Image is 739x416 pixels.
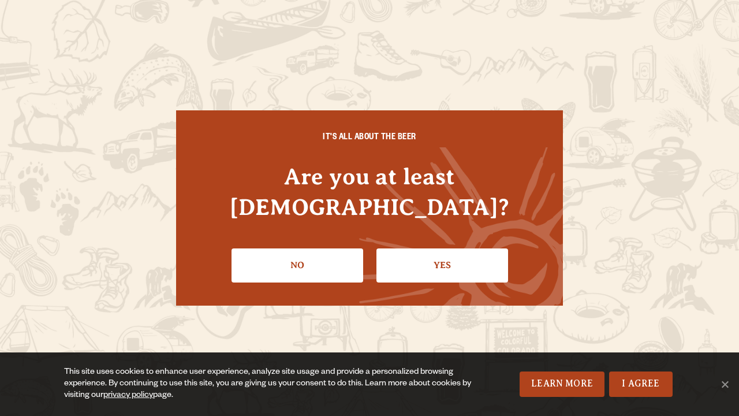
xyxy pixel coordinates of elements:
[199,161,540,222] h4: Are you at least [DEMOGRAPHIC_DATA]?
[232,248,363,282] a: No
[376,248,508,282] a: Confirm I'm 21 or older
[199,133,540,144] h6: IT'S ALL ABOUT THE BEER
[64,367,473,402] div: This site uses cookies to enhance user experience, analyze site usage and provide a personalized ...
[520,372,604,397] a: Learn More
[719,378,730,390] span: No
[103,391,153,400] a: privacy policy
[609,372,673,397] a: I Agree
